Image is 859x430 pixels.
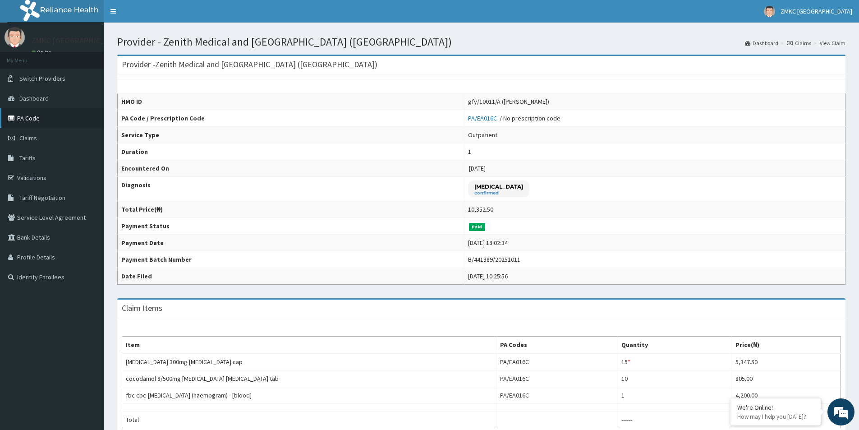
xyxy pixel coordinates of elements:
[737,413,814,421] p: How may I help you today?
[122,353,496,370] td: [MEDICAL_DATA] 300mg [MEDICAL_DATA] cap
[764,6,775,17] img: User Image
[496,370,618,387] td: PA/EA016C
[468,114,500,122] a: PA/EA016C
[118,177,464,201] th: Diagnosis
[468,130,497,139] div: Outpatient
[618,353,731,370] td: 15
[118,235,464,251] th: Payment Date
[469,164,486,172] span: [DATE]
[618,387,731,404] td: 1
[468,114,560,123] div: / No prescription code
[5,27,25,47] img: User Image
[745,39,778,47] a: Dashboard
[19,154,36,162] span: Tariffs
[118,251,464,268] th: Payment Batch Number
[118,110,464,127] th: PA Code / Prescription Code
[731,353,841,370] td: 5,347.50
[118,218,464,235] th: Payment Status
[47,51,152,62] div: Chat with us now
[118,268,464,285] th: Date Filed
[496,337,618,354] th: PA Codes
[731,337,841,354] th: Price(₦)
[618,412,731,428] td: ------
[731,370,841,387] td: 805.00
[5,246,172,278] textarea: Type your message and hit 'Enter'
[118,160,464,177] th: Encountered On
[122,337,496,354] th: Item
[468,147,471,156] div: 1
[122,304,162,312] h3: Claim Items
[118,143,464,160] th: Duration
[737,403,814,412] div: We're Online!
[787,39,811,47] a: Claims
[122,370,496,387] td: cocodamol 8/500mg [MEDICAL_DATA] [MEDICAL_DATA] tab
[19,134,37,142] span: Claims
[781,7,852,15] span: ZMKC [GEOGRAPHIC_DATA]
[469,223,485,231] span: Paid
[19,194,65,202] span: Tariff Negotiation
[474,183,523,190] p: [MEDICAL_DATA]
[468,97,549,106] div: gfy/10011/A ([PERSON_NAME])
[17,45,37,68] img: d_794563401_company_1708531726252_794563401
[468,205,493,214] div: 10,352.50
[148,5,170,26] div: Minimize live chat window
[731,387,841,404] td: 4,200.00
[32,49,53,55] a: Online
[32,37,127,45] p: ZMKC [GEOGRAPHIC_DATA]
[117,36,845,48] h1: Provider - Zenith Medical and [GEOGRAPHIC_DATA] ([GEOGRAPHIC_DATA])
[468,255,520,264] div: B/441389/20251011
[468,272,508,281] div: [DATE] 10:25:56
[118,93,464,110] th: HMO ID
[496,387,618,404] td: PA/EA016C
[118,201,464,218] th: Total Price(₦)
[122,387,496,404] td: fbc cbc-[MEDICAL_DATA] (haemogram) - [blood]
[496,353,618,370] td: PA/EA016C
[468,238,508,247] div: [DATE] 18:02:34
[820,39,845,47] a: View Claim
[618,337,731,354] th: Quantity
[19,94,49,102] span: Dashboard
[118,127,464,143] th: Service Type
[122,412,496,428] td: Total
[474,191,523,195] small: confirmed
[122,60,377,69] h3: Provider - Zenith Medical and [GEOGRAPHIC_DATA] ([GEOGRAPHIC_DATA])
[52,114,124,205] span: We're online!
[618,370,731,387] td: 10
[19,74,65,83] span: Switch Providers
